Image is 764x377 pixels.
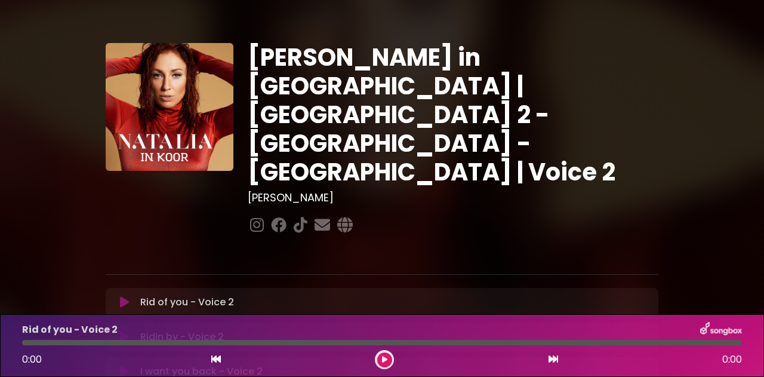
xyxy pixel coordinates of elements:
p: Rid of you - Voice 2 [140,295,234,309]
img: YTVS25JmS9CLUqXqkEhs [106,43,233,171]
p: Rid of you - Voice 2 [22,323,118,337]
span: 0:00 [722,353,742,367]
h3: [PERSON_NAME] [248,191,659,204]
h1: [PERSON_NAME] in [GEOGRAPHIC_DATA] | [GEOGRAPHIC_DATA] 2 - [GEOGRAPHIC_DATA] - [GEOGRAPHIC_DATA] ... [248,43,659,186]
img: songbox-logo-white.png [700,322,742,338]
span: 0:00 [22,353,42,366]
